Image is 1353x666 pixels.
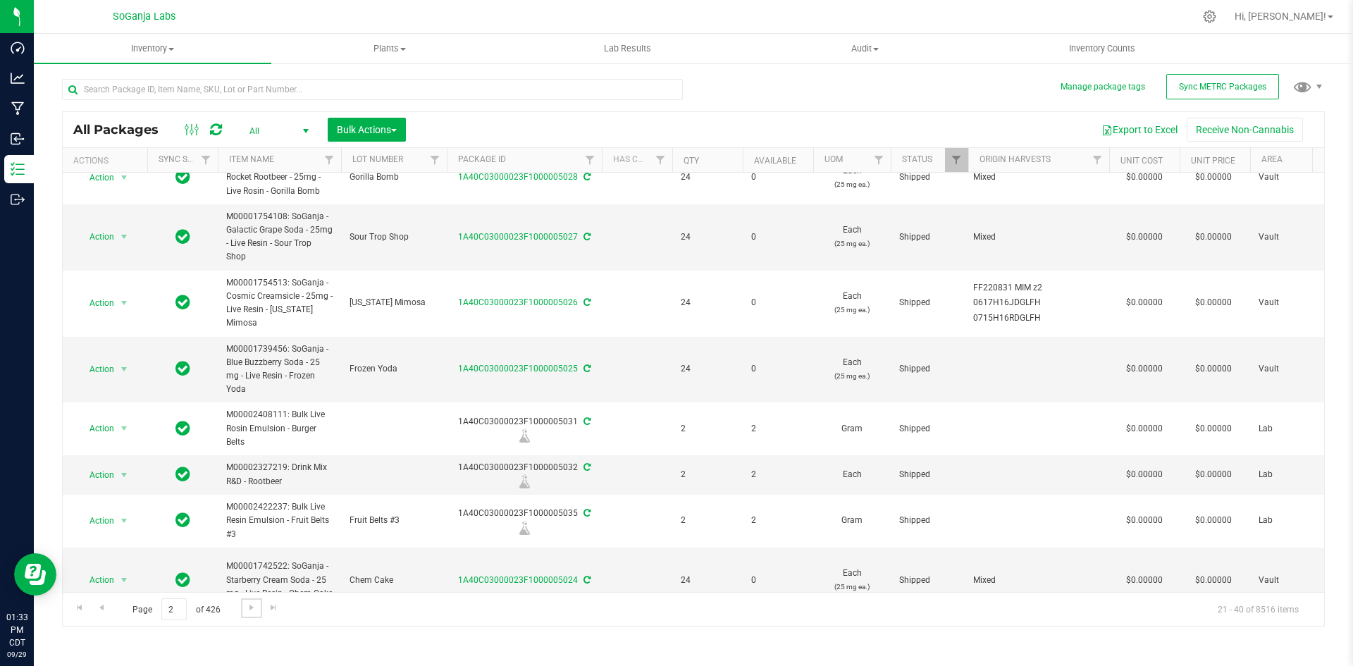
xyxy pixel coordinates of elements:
[585,42,670,55] span: Lab Results
[1206,598,1310,619] span: 21 - 40 of 8516 items
[350,574,438,587] span: Chem Cake
[337,124,397,135] span: Bulk Actions
[226,210,333,264] span: M00001754108: SoGanja - Galactic Grape Soda - 25mg - Live Resin - Sour Trop Shop
[445,474,604,488] div: Lab Sample
[350,362,438,376] span: Frozen Yoda
[1187,118,1303,142] button: Receive Non-Cannabis
[581,462,591,472] span: Sync from Compliance System
[581,575,591,585] span: Sync from Compliance System
[1166,74,1279,99] button: Sync METRC Packages
[1201,10,1218,23] div: Manage settings
[175,292,190,312] span: In Sync
[581,508,591,518] span: Sync from Compliance System
[1188,510,1239,531] span: $0.00000
[175,227,190,247] span: In Sync
[1092,118,1187,142] button: Export to Excel
[822,422,882,436] span: Gram
[175,419,190,438] span: In Sync
[684,156,699,166] a: Qty
[226,343,333,397] span: M00001739456: SoGanja - Blue Buzzberry Soda - 25 mg - Live Resin - Frozen Yoda
[681,362,734,376] span: 24
[1259,422,1347,436] span: Lab
[581,364,591,374] span: Sync from Compliance System
[867,148,891,172] a: Filter
[241,598,261,617] a: Go to the next page
[328,118,406,142] button: Bulk Actions
[159,154,213,164] a: Sync Status
[581,232,591,242] span: Sync from Compliance System
[77,570,115,590] span: Action
[445,521,604,535] div: Lab Sample
[822,237,882,250] p: (25 mg ea.)
[1259,574,1347,587] span: Vault
[822,164,882,191] span: Each
[822,290,882,316] span: Each
[822,356,882,383] span: Each
[271,34,509,63] a: Plants
[116,511,133,531] span: select
[62,79,683,100] input: Search Package ID, Item Name, SKU, Lot or Part Number...
[116,293,133,313] span: select
[226,408,333,449] span: M00002408111: Bulk Live Rosin Emulsion - Burger Belts
[175,464,190,484] span: In Sync
[34,42,271,55] span: Inventory
[681,468,734,481] span: 2
[116,465,133,485] span: select
[11,71,25,85] inline-svg: Analytics
[1259,171,1347,184] span: Vault
[1061,81,1145,93] button: Manage package tags
[77,227,115,247] span: Action
[751,362,805,376] span: 0
[649,148,672,172] a: Filter
[1109,402,1180,455] td: $0.00000
[1109,152,1180,204] td: $0.00000
[1259,230,1347,244] span: Vault
[11,192,25,206] inline-svg: Outbound
[902,154,932,164] a: Status
[121,598,232,620] span: Page of 426
[1109,337,1180,403] td: $0.00000
[751,230,805,244] span: 0
[1109,495,1180,548] td: $0.00000
[226,560,333,600] span: M00001742522: SoGanja - Starberry Cream Soda - 25 mg - Live Resin - Chem Cake
[1188,167,1239,187] span: $0.00000
[899,422,960,436] span: Shipped
[1179,82,1266,92] span: Sync METRC Packages
[69,598,89,617] a: Go to the first page
[980,154,1051,164] a: Origin Harvests
[822,514,882,527] span: Gram
[116,168,133,187] span: select
[681,574,734,587] span: 24
[226,461,333,488] span: M00002327219: Drink Mix R&D - Rootbeer
[822,369,882,383] p: (25 mg ea.)
[1109,548,1180,614] td: $0.00000
[822,567,882,593] span: Each
[822,303,882,316] p: (25 mg ea.)
[822,468,882,481] span: Each
[350,514,438,527] span: Fruit Belts #3
[751,171,805,184] span: 0
[751,468,805,481] span: 2
[1188,292,1239,313] span: $0.00000
[973,312,1105,325] div: Value 3: 0715H16RDGLFH
[973,281,1105,295] div: Value 1: FF220831 MIM z2
[73,156,142,166] div: Actions
[350,230,438,244] span: Sour Trop Shop
[1050,42,1154,55] span: Inventory Counts
[754,156,796,166] a: Available
[11,132,25,146] inline-svg: Inbound
[681,230,734,244] span: 24
[1109,455,1180,495] td: $0.00000
[424,148,447,172] a: Filter
[272,42,508,55] span: Plants
[751,514,805,527] span: 2
[116,359,133,379] span: select
[681,296,734,309] span: 24
[1120,156,1163,166] a: Unit Cost
[751,422,805,436] span: 2
[1188,419,1239,439] span: $0.00000
[175,167,190,187] span: In Sync
[352,154,403,164] a: Lot Number
[77,511,115,531] span: Action
[14,553,56,596] iframe: Resource center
